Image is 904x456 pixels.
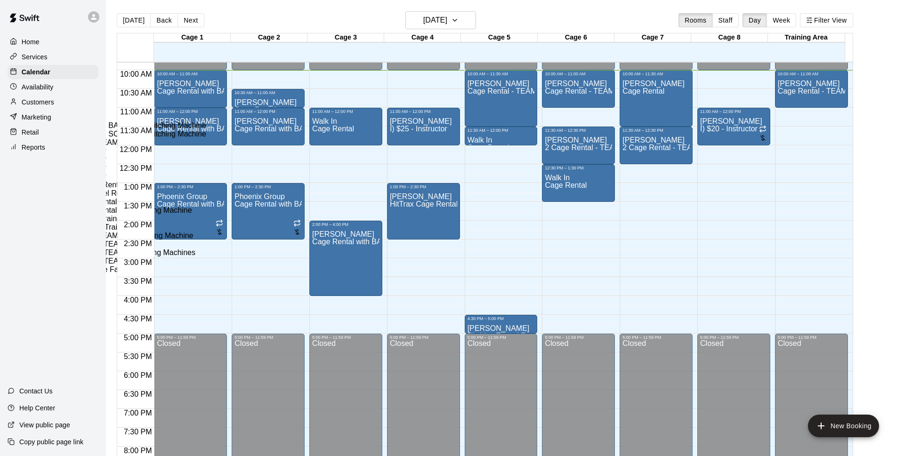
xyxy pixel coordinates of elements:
div: 10:00 AM – 11:00 AM [778,72,845,76]
button: Rooms [678,13,712,27]
div: 10:00 AM – 11:00 AM [545,72,612,76]
span: Cage Rental with BASEBALL Pitching Machine [157,87,314,95]
div: 11:30 AM – 12:30 PM: 2 Cage Rental - TEAM [542,127,615,164]
div: 10:00 AM – 11:00 AM: Cage Rental - TEAM [542,70,615,108]
span: Cage Rental with BASEBALL Pitching Machine [312,238,469,246]
span: Cage Rental [622,87,664,95]
li: Rapsodo Hitting Trainer [49,223,263,232]
li: 2 Cage Rental - TEAM [49,240,263,248]
span: I) $25 - Instructor [390,125,447,133]
span: 10:30 AM [118,89,154,97]
li: 2 Cage Rental - TEAM w/Pitching Machines [49,248,263,257]
div: 10:30 AM – 11:00 AM: Nicholas Woodard [232,89,305,108]
div: 11:00 AM – 12:00 PM: Cage Rental [309,108,382,145]
span: 7:00 PM [121,409,154,417]
span: Cage Rental [312,125,354,133]
span: 6:00 PM [121,371,154,379]
div: 4:30 PM – 5:00 PM: Mark Hyde [465,315,538,334]
p: Marketing [22,112,51,122]
span: 4:00 PM [121,296,154,304]
p: Customers [22,97,54,107]
span: Cage Rental - TEAM [778,87,847,95]
div: Cage 2 [231,33,307,42]
li: Cage Rental - TEAM with Pitching Machine [49,232,263,240]
div: 5:00 PM – 11:59 PM [778,335,845,340]
div: Cage 5 [461,33,538,42]
span: 2 Cage Rental - TEAM [545,144,621,152]
li: x) Rent the Entire Facility [49,265,263,274]
li: Pitching Tunnel Rental [49,181,263,189]
div: Cage 6 [538,33,614,42]
div: 1:00 PM – 2:30 PM: Cage Rental with BASEBALL Pitching Machine [232,183,305,240]
svg: No customers have paid [759,134,767,142]
span: Cage Rental - TEAM [545,87,614,95]
svg: No customers have paid [293,228,301,236]
span: 2 Cage Rental - TEAM [622,144,698,152]
li: Rapsodo Pitch Trainer [49,215,263,223]
div: 4:30 PM – 5:00 PM [468,316,535,321]
div: Cage 4 [384,33,461,42]
span: Cage Rental [468,144,509,152]
div: 11:30 AM – 12:30 PM [545,128,612,133]
p: Retail [22,128,39,137]
span: 11:00 AM [118,108,154,116]
p: Help Center [19,403,55,413]
span: 2:30 PM [121,240,154,248]
li: Short Toss Tunnel Rental [49,189,263,198]
li: Cage Rental with SOFTBALL Pitching Machine [49,130,263,138]
span: Pitching Tunnel Rental [468,332,543,340]
li: I) $30 - Instructor [49,164,263,172]
span: 1:00 PM [121,183,154,191]
div: 2:00 PM – 4:00 PM: stacie sasso [309,221,382,296]
span: 2:00 PM [121,221,154,229]
span: Recurring event [759,126,767,134]
div: 10:00 AM – 11:00 AM: Cage Rental - TEAM [775,70,848,108]
div: 11:00 AM – 12:00 PM [234,109,302,114]
button: Back [150,13,178,27]
div: 11:00 AM – 12:00 PM: Gliserio Chavez [232,108,305,145]
div: 2:00 PM – 4:00 PM [312,222,379,227]
p: Calendar [22,67,50,77]
span: 5:30 PM [121,352,154,360]
span: Cage Rental - TEAM [468,87,537,95]
li: HitTrax Cage Rental [49,198,263,206]
span: 4:30 PM [121,315,154,323]
li: Cage Rental with BASEBALL Pitching Machine [49,121,263,130]
div: 11:30 AM – 12:00 PM [468,128,535,133]
div: 11:30 AM – 12:00 PM: Cage Rental [465,127,538,145]
li: I) $20 - Instructor [49,147,263,155]
div: 11:30 AM – 12:30 PM: 2 Cage Rental - TEAM [620,127,693,164]
button: Staff [712,13,739,27]
span: HitTrax Cage Rental [390,200,458,208]
button: Filter View [800,13,853,27]
li: 3 Cage Rental - TEAM [49,257,263,265]
div: Cage 8 [691,33,768,42]
div: 11:00 AM – 12:00 PM [700,109,767,114]
span: 8:00 PM [121,447,154,455]
div: 5:00 PM – 11:59 PM [390,335,457,340]
span: 3:00 PM [121,258,154,266]
span: 11:30 AM [118,127,154,135]
span: 6:30 PM [121,390,154,398]
span: I) $20 - Instructor [700,125,758,133]
div: 5:00 PM – 11:59 PM [157,335,224,340]
span: 12:00 PM [117,145,154,153]
div: 1:00 PM – 2:30 PM: HitTrax Cage Rental [387,183,460,240]
span: 12:30 PM [117,164,154,172]
div: Cage 7 [614,33,691,42]
div: 10:00 AM – 11:30 AM: Cage Rental [620,70,693,127]
span: 1:30 PM [121,202,154,210]
div: 5:00 PM – 11:59 PM [312,335,379,340]
button: add [808,415,879,437]
span: 3:30 PM [121,277,154,285]
div: 11:00 AM – 12:00 PM [312,109,379,114]
button: Next [178,13,204,27]
h6: [DATE] [423,14,447,27]
div: 5:00 PM – 11:59 PM [700,335,767,340]
p: Availability [22,82,54,92]
div: 10:00 AM – 11:30 AM [468,72,535,76]
div: 11:30 AM – 12:30 PM [622,128,690,133]
div: 1:00 PM – 2:30 PM [390,184,457,189]
div: 10:00 AM – 11:30 AM: Cage Rental - TEAM [465,70,538,127]
p: Services [22,52,48,62]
